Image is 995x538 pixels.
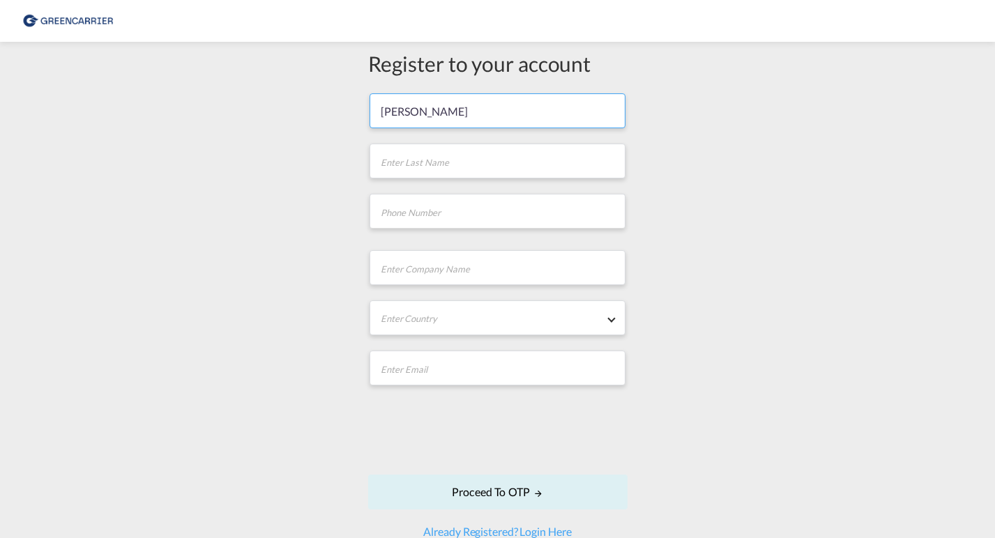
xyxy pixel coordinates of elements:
input: Enter Last Name [370,144,625,178]
input: Phone Number [370,194,625,229]
md-select: Enter Country [370,300,625,335]
input: Enter Company Name [370,250,625,285]
img: 8cf206808afe11efa76fcd1e3d746489.png [21,6,115,37]
a: Already Registered? Login Here [423,525,571,538]
div: Register to your account [368,49,628,78]
input: Enter First Name [370,93,625,128]
iframe: reCAPTCHA [392,399,604,454]
input: Enter Email [370,351,625,385]
button: Proceed to OTPicon-arrow-right [368,475,628,509]
md-icon: icon-arrow-right [533,489,543,498]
